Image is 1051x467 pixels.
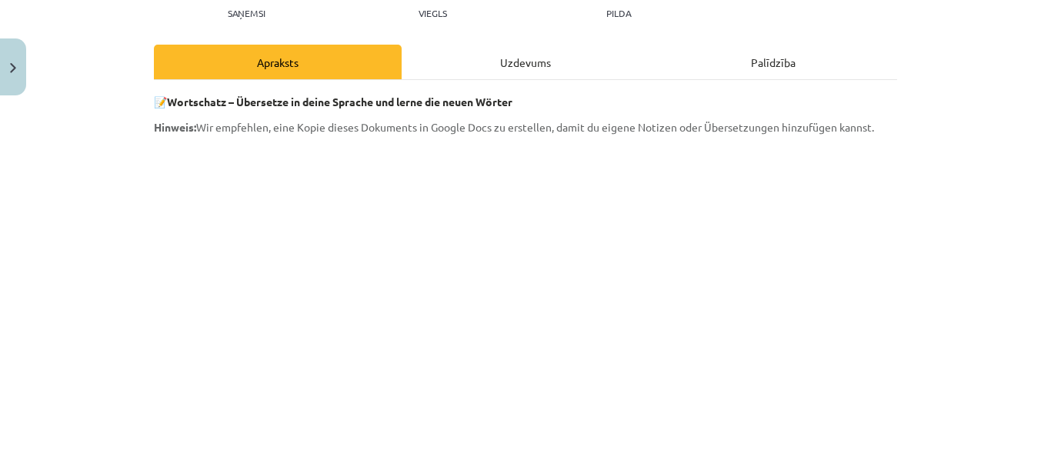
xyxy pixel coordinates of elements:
[154,120,196,134] strong: Hinweis:
[167,95,512,108] strong: Wortschatz – Übersetze in deine Sprache und lerne die neuen Wörter
[606,8,631,18] p: pilda
[222,8,272,18] p: Saņemsi
[154,45,402,79] div: Apraksts
[402,45,649,79] div: Uzdevums
[10,63,16,73] img: icon-close-lesson-0947bae3869378f0d4975bcd49f059093ad1ed9edebbc8119c70593378902aed.svg
[649,45,897,79] div: Palīdzība
[154,120,874,134] span: Wir empfehlen, eine Kopie dieses Dokuments in Google Docs zu erstellen, damit du eigene Notizen o...
[154,94,897,110] p: 📝
[419,8,447,18] p: Viegls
